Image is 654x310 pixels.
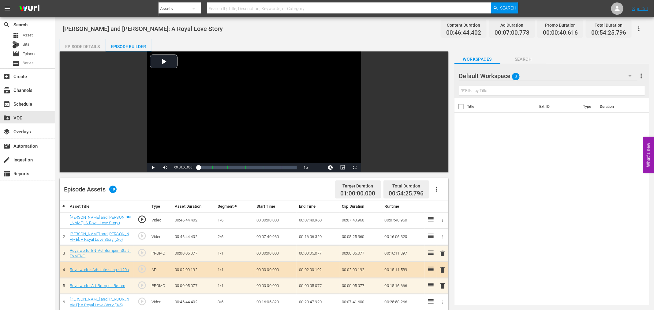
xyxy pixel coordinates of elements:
[172,245,215,262] td: 00:00:05.077
[382,212,425,229] td: 00:07:40.960
[60,39,106,54] div: Episode Details
[446,21,481,29] div: Content Duration
[70,215,124,231] a: [PERSON_NAME] and [PERSON_NAME]: A Royal Love Story (1/6)
[297,245,339,262] td: 00:00:05.077
[60,212,67,229] td: 1
[137,264,147,274] span: play_circle_outline
[137,297,147,306] span: play_circle_outline
[67,201,133,212] th: Asset Title
[637,69,645,83] button: more_vert
[70,283,125,288] a: Royalworld_Ad_Bumper_Return
[389,190,424,197] span: 00:54:25.796
[3,114,10,122] span: VOD
[543,21,578,29] div: Promo Duration
[12,32,20,39] span: Asset
[591,29,626,36] span: 00:54:25.796
[643,137,654,173] button: Open Feedback Widget
[491,2,518,13] button: Search
[3,128,10,135] span: Overlays
[149,262,172,278] td: AD
[454,55,500,63] span: Workspaces
[106,39,151,54] div: Episode Builder
[137,231,147,240] span: play_circle_outline
[12,41,20,48] div: Bits
[254,229,297,245] td: 00:07:40.960
[215,229,254,245] td: 2/6
[297,229,339,245] td: 00:16:06.320
[439,265,446,274] button: delete
[254,262,297,278] td: 00:00:00.000
[339,229,382,245] td: 00:08:25.360
[382,245,425,262] td: 00:16:11.397
[382,278,425,294] td: 00:18:16.666
[215,245,254,262] td: 1/1
[137,248,147,257] span: play_circle_outline
[495,29,529,36] span: 00:07:00.778
[70,232,129,242] a: [PERSON_NAME] and [PERSON_NAME]: A Royal Love Story (2/6)
[339,245,382,262] td: 00:00:05.077
[60,262,67,278] td: 4
[215,201,254,212] th: Segment #
[60,229,67,245] td: 2
[159,163,171,172] button: Mute
[339,262,382,278] td: 00:02:00.192
[149,278,172,294] td: PROMO
[512,70,520,83] span: 0
[543,29,578,36] span: 00:00:40.616
[254,201,297,212] th: Start Time
[459,67,637,85] div: Default Workspace
[297,262,339,278] td: 00:02:00.192
[15,2,44,16] img: ans4CAIJ8jUAAAAAAAAAAAAAAAAAAAAAAAAgQb4GAAAAAAAAAAAAAAAAAAAAAAAAJMjXAAAAAAAAAAAAAAAAAAAAAAAAgAT5G...
[70,297,129,307] a: [PERSON_NAME] and [PERSON_NAME]: A Royal Love Story (3/6)
[339,278,382,294] td: 00:00:05.077
[172,212,215,229] td: 00:46:44.402
[3,73,10,80] span: Create
[172,278,215,294] td: 00:00:05.077
[4,5,11,12] span: menu
[495,21,529,29] div: Ad Duration
[3,142,10,150] span: Automation
[172,262,215,278] td: 00:02:00.192
[60,39,106,51] button: Episode Details
[439,282,446,290] button: delete
[339,201,382,212] th: Clip Duration
[3,100,10,108] span: Schedule
[149,212,172,229] td: Video
[439,249,446,258] button: delete
[439,266,446,274] span: delete
[637,72,645,80] span: more_vert
[500,2,517,13] span: Search
[632,6,648,11] a: Sign Out
[3,21,10,28] span: Search
[215,278,254,294] td: 1/1
[109,186,117,193] span: 19
[12,60,20,67] span: Series
[198,166,297,169] div: Progress Bar
[23,60,34,66] span: Series
[137,215,147,224] span: play_circle_outline
[324,163,337,172] button: Jump To Time
[215,262,254,278] td: 1/1
[149,201,172,212] th: Type
[591,21,626,29] div: Total Duration
[439,282,446,289] span: delete
[172,229,215,245] td: 00:46:44.402
[297,212,339,229] td: 00:07:40.960
[254,212,297,229] td: 00:00:00.000
[382,262,425,278] td: 00:18:11.589
[174,166,192,169] span: 00:00:00.000
[579,98,596,115] th: Type
[382,201,425,212] th: Runtime
[172,201,215,212] th: Asset Duration
[297,201,339,212] th: End Time
[254,245,297,262] td: 00:00:00.000
[137,281,147,290] span: play_circle_outline
[12,50,20,58] span: Episode
[23,41,29,47] span: Bits
[149,229,172,245] td: Video
[63,25,223,32] span: [PERSON_NAME] and [PERSON_NAME]: A Royal Love Story
[3,87,10,94] span: Channels
[300,163,312,172] button: Playback Rate
[147,163,159,172] button: Play
[536,98,579,115] th: Ext. ID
